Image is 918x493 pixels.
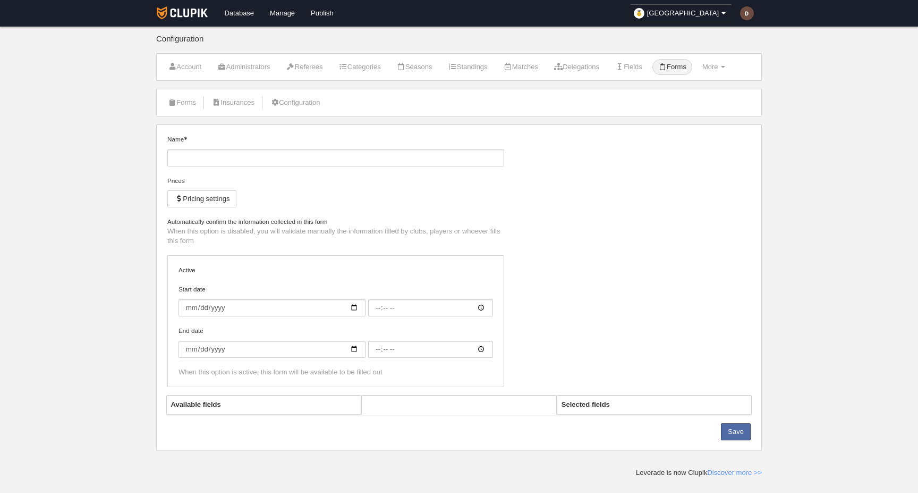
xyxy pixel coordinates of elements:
[391,59,438,75] a: Seasons
[696,59,731,75] a: More
[167,227,504,246] p: When this option is disabled, you will validate manually the information filled by clubs, players...
[206,95,260,111] a: Insurances
[707,469,762,477] a: Discover more >>
[609,59,648,75] a: Fields
[162,59,207,75] a: Account
[178,367,493,377] div: When this option is active, this form will be available to be filled out
[443,59,494,75] a: Standings
[178,326,493,358] label: End date
[178,341,365,358] input: End date
[652,59,692,75] a: Forms
[368,341,493,358] input: End date
[167,149,504,166] input: Name
[333,59,387,75] a: Categories
[630,4,732,22] a: [GEOGRAPHIC_DATA]
[157,6,208,19] img: Clupik
[184,137,187,140] i: Mandatory
[156,35,762,53] div: Configuration
[211,59,276,75] a: Administrators
[167,135,504,166] label: Name
[265,95,326,111] a: Configuration
[636,468,762,478] div: Leverade is now Clupik
[557,396,752,414] th: Selected fields
[167,190,236,207] button: Pricing settings
[634,8,644,19] img: organizador.30x30.png
[280,59,329,75] a: Referees
[498,59,544,75] a: Matches
[721,423,751,440] button: Save
[178,265,493,275] label: Active
[368,299,493,316] input: Start date
[167,217,504,227] label: Automatically confirm the information collected in this form
[167,176,504,186] div: Prices
[548,59,605,75] a: Delegations
[162,95,202,111] a: Forms
[740,6,754,20] img: c2l6ZT0zMHgzMCZmcz05JnRleHQ9RCZiZz02ZDRjNDE%3D.png
[178,285,493,316] label: Start date
[167,396,361,414] th: Available fields
[647,8,719,19] span: [GEOGRAPHIC_DATA]
[702,63,718,71] span: More
[178,299,365,316] input: Start date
